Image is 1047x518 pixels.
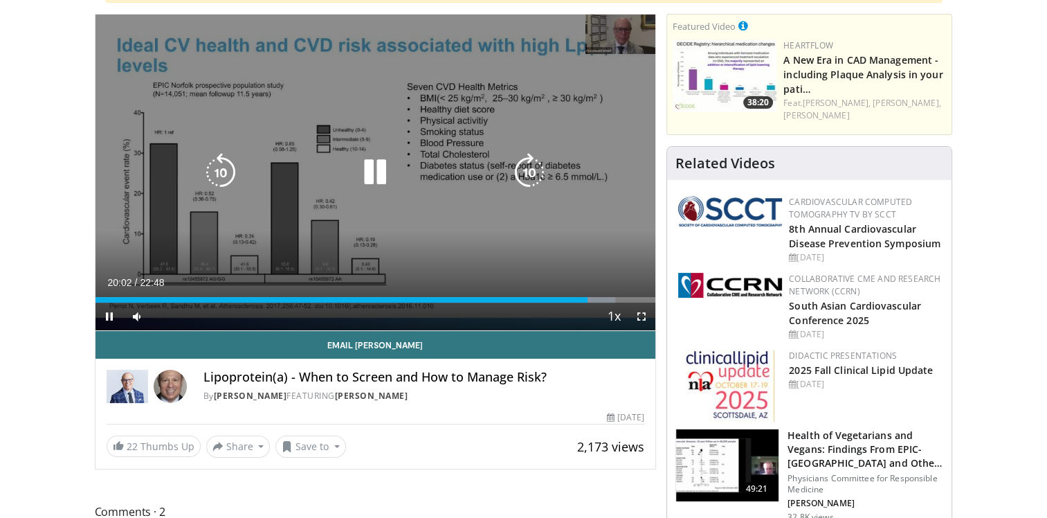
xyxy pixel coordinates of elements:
a: [PERSON_NAME] [214,390,287,402]
div: Didactic Presentations [789,350,940,362]
a: 8th Annual Cardiovascular Disease Prevention Symposium [789,222,940,250]
h4: Lipoprotein(a) - When to Screen and How to Manage Risk? [203,370,645,385]
div: [DATE] [607,411,644,424]
div: [DATE] [789,251,940,264]
p: Physicians Committee for Responsible Medicine [787,473,943,495]
button: Mute [123,303,151,330]
video-js: Video Player [95,15,656,331]
img: 51a70120-4f25-49cc-93a4-67582377e75f.png.150x105_q85_autocrop_double_scale_upscale_version-0.2.png [678,196,782,226]
button: Share [206,436,271,458]
h3: Health of Vegetarians and Vegans: Findings From EPIC-[GEOGRAPHIC_DATA] and Othe… [787,429,943,470]
img: d65bce67-f81a-47c5-b47d-7b8806b59ca8.jpg.150x105_q85_autocrop_double_scale_upscale_version-0.2.jpg [686,350,775,422]
div: By FEATURING [203,390,645,402]
img: Dr. Robert S. Rosenson [107,370,148,403]
span: 22:48 [140,277,164,288]
a: Cardiovascular Computed Tomography TV by SCCT [789,196,912,220]
a: [PERSON_NAME], [873,97,940,109]
a: 38:20 [673,39,776,112]
a: A New Era in CAD Management - including Plaque Analysis in your pati… [783,53,943,96]
div: [DATE] [789,328,940,341]
div: Progress Bar [95,297,656,303]
img: Avatar [154,370,187,403]
span: 20:02 [108,277,132,288]
a: Heartflow [783,39,833,51]
button: Pause [95,303,123,330]
a: [PERSON_NAME] [783,109,849,121]
a: [PERSON_NAME] [335,390,408,402]
span: 38:20 [743,96,773,109]
img: 606f2b51-b844-428b-aa21-8c0c72d5a896.150x105_q85_crop-smart_upscale.jpg [676,429,779,501]
a: 2025 Fall Clinical Lipid Update [789,364,933,377]
img: 738d0e2d-290f-4d89-8861-908fb8b721dc.150x105_q85_crop-smart_upscale.jpg [673,39,776,112]
a: [PERSON_NAME], [803,97,871,109]
small: Featured Video [673,20,736,33]
h4: Related Videos [675,155,775,172]
div: Feat. [783,97,946,122]
p: [PERSON_NAME] [787,498,943,509]
span: 2,173 views [577,438,644,455]
span: / [135,277,138,288]
span: 49:21 [740,482,774,496]
img: a04ee3ba-8487-4636-b0fb-5e8d268f3737.png.150x105_q85_autocrop_double_scale_upscale_version-0.2.png [678,273,782,298]
a: Email [PERSON_NAME] [95,331,656,359]
span: 22 [127,440,138,453]
a: South Asian Cardiovascular Conference 2025 [789,299,921,327]
a: Collaborative CME and Research Network (CCRN) [789,273,940,297]
button: Save to [275,436,346,458]
button: Fullscreen [628,303,655,330]
div: [DATE] [789,378,940,391]
button: Playback Rate [600,303,628,330]
a: 22 Thumbs Up [107,436,201,457]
